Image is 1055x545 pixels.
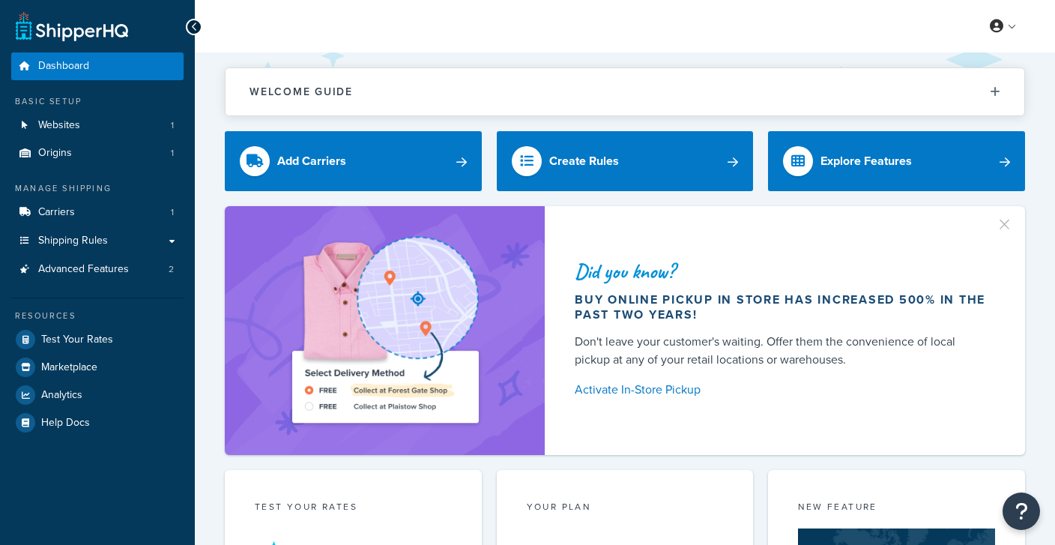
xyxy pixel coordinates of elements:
[798,500,995,517] div: New Feature
[277,151,346,172] div: Add Carriers
[549,151,619,172] div: Create Rules
[226,68,1024,115] button: Welcome Guide
[250,86,353,97] h2: Welcome Guide
[575,379,989,400] a: Activate In-Store Pickup
[497,131,754,191] a: Create Rules
[11,227,184,255] a: Shipping Rules
[11,199,184,226] li: Carriers
[11,382,184,409] a: Analytics
[41,361,97,374] span: Marketplace
[41,389,82,402] span: Analytics
[11,112,184,139] a: Websites1
[171,119,174,132] span: 1
[11,182,184,195] div: Manage Shipping
[41,334,113,346] span: Test Your Rates
[527,500,724,517] div: Your Plan
[11,256,184,283] a: Advanced Features2
[11,409,184,436] a: Help Docs
[1003,493,1040,530] button: Open Resource Center
[11,95,184,108] div: Basic Setup
[38,206,75,219] span: Carriers
[38,263,129,276] span: Advanced Features
[255,500,452,517] div: Test your rates
[11,52,184,80] a: Dashboard
[575,292,989,322] div: Buy online pickup in store has increased 500% in the past two years!
[820,151,912,172] div: Explore Features
[171,206,174,219] span: 1
[11,199,184,226] a: Carriers1
[171,147,174,160] span: 1
[575,261,989,282] div: Did you know?
[11,139,184,167] a: Origins1
[11,326,184,353] a: Test Your Rates
[41,417,90,430] span: Help Docs
[768,131,1025,191] a: Explore Features
[38,60,89,73] span: Dashboard
[11,256,184,283] li: Advanced Features
[11,310,184,322] div: Resources
[169,263,174,276] span: 2
[575,333,989,369] div: Don't leave your customer's waiting. Offer them the convenience of local pickup at any of your re...
[38,235,108,247] span: Shipping Rules
[38,119,80,132] span: Websites
[11,139,184,167] li: Origins
[38,147,72,160] span: Origins
[225,131,482,191] a: Add Carriers
[11,112,184,139] li: Websites
[250,229,521,433] img: ad-shirt-map-b0359fc47e01cab431d101c4b569394f6a03f54285957d908178d52f29eb9668.png
[11,354,184,381] a: Marketplace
